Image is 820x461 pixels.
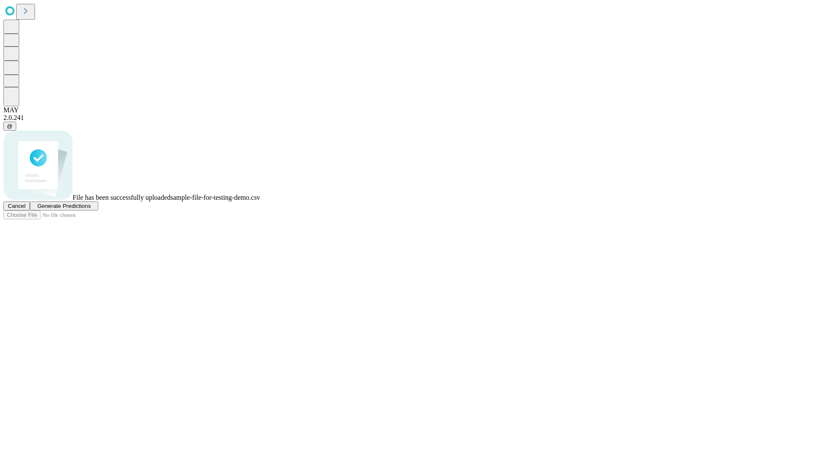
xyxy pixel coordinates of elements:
span: File has been successfully uploaded [73,194,170,201]
button: Cancel [3,201,30,210]
span: sample-file-for-testing-demo.csv [170,194,260,201]
span: Cancel [8,203,26,209]
span: @ [7,123,13,129]
button: @ [3,122,16,131]
button: Generate Predictions [30,201,98,210]
span: Generate Predictions [37,203,91,209]
div: MAY [3,106,817,114]
div: 2.0.241 [3,114,817,122]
